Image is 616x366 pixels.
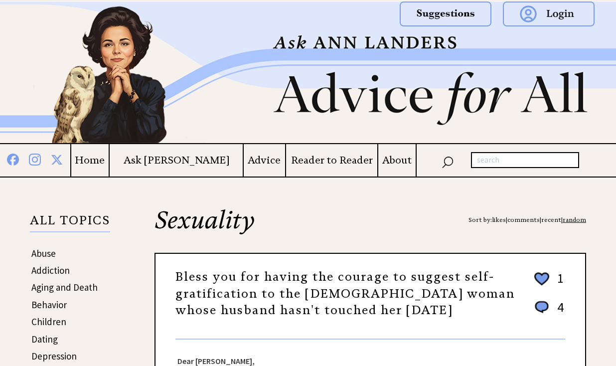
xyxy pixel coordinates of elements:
a: Abuse [31,247,56,259]
strong: Dear [PERSON_NAME], [177,356,255,366]
td: 4 [552,299,564,325]
img: facebook%20blue.png [7,152,19,166]
td: 1 [552,270,564,298]
img: instagram%20blue.png [29,152,41,166]
img: search_nav.png [442,154,454,169]
a: Depression [31,350,77,362]
img: message_round%201.png [533,299,551,315]
a: Children [31,316,66,328]
p: ALL TOPICS [30,215,110,232]
a: likes [492,216,506,223]
a: Advice [244,154,285,167]
img: heart_outline%202.png [533,270,551,288]
a: Reader to Reader [286,154,377,167]
div: Sort by: | | | [468,208,586,232]
a: Ask [PERSON_NAME] [110,154,242,167]
a: Behavior [31,299,67,311]
img: login.png [503,1,595,26]
h2: Sexuality [154,208,586,253]
a: Dating [31,333,58,345]
a: random [563,216,586,223]
a: recent [541,216,561,223]
a: Home [71,154,109,167]
a: Aging and Death [31,281,98,293]
a: About [378,154,416,167]
input: search [471,152,579,168]
a: Addiction [31,264,70,276]
a: Bless you for having the courage to suggest self-gratification to the [DEMOGRAPHIC_DATA] woman wh... [175,269,515,318]
a: comments [507,216,540,223]
img: x%20blue.png [51,152,63,166]
img: suggestions.png [400,1,491,26]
